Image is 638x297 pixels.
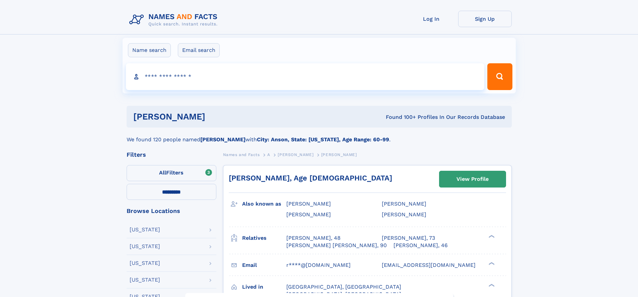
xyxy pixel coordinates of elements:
label: Filters [127,165,216,181]
div: We found 120 people named with . [127,128,512,144]
span: [PERSON_NAME] [321,152,357,157]
button: Search Button [487,63,512,90]
span: All [159,169,166,176]
div: View Profile [456,171,489,187]
div: [US_STATE] [130,227,160,232]
a: [PERSON_NAME] [278,150,313,159]
div: [US_STATE] [130,277,160,283]
div: Found 100+ Profiles In Our Records Database [295,114,505,121]
img: Logo Names and Facts [127,11,223,29]
span: [EMAIL_ADDRESS][DOMAIN_NAME] [382,262,476,268]
a: A [267,150,270,159]
h3: Relatives [242,232,286,244]
a: [PERSON_NAME], 48 [286,234,341,242]
b: [PERSON_NAME] [200,136,245,143]
span: A [267,152,270,157]
div: Browse Locations [127,208,216,214]
label: Name search [128,43,171,57]
span: [GEOGRAPHIC_DATA], [GEOGRAPHIC_DATA] [286,284,401,290]
input: search input [126,63,485,90]
label: Email search [178,43,220,57]
h3: Also known as [242,198,286,210]
a: [PERSON_NAME], Age [DEMOGRAPHIC_DATA] [229,174,392,182]
span: [PERSON_NAME] [382,201,426,207]
a: Names and Facts [223,150,260,159]
h3: Lived in [242,281,286,293]
div: [US_STATE] [130,261,160,266]
div: ❯ [487,234,495,238]
a: View Profile [439,171,506,187]
b: City: Anson, State: [US_STATE], Age Range: 60-99 [257,136,389,143]
a: [PERSON_NAME], 46 [394,242,448,249]
span: [PERSON_NAME] [286,201,331,207]
h1: [PERSON_NAME] [133,113,296,121]
div: Filters [127,152,216,158]
div: ❯ [487,283,495,287]
a: Log In [405,11,458,27]
a: [PERSON_NAME], 73 [382,234,435,242]
a: [PERSON_NAME] [PERSON_NAME], 90 [286,242,387,249]
h3: Email [242,259,286,271]
span: [PERSON_NAME] [382,211,426,218]
div: [US_STATE] [130,244,160,249]
span: [PERSON_NAME] [286,211,331,218]
div: ❯ [487,261,495,266]
a: Sign Up [458,11,512,27]
span: [PERSON_NAME] [278,152,313,157]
